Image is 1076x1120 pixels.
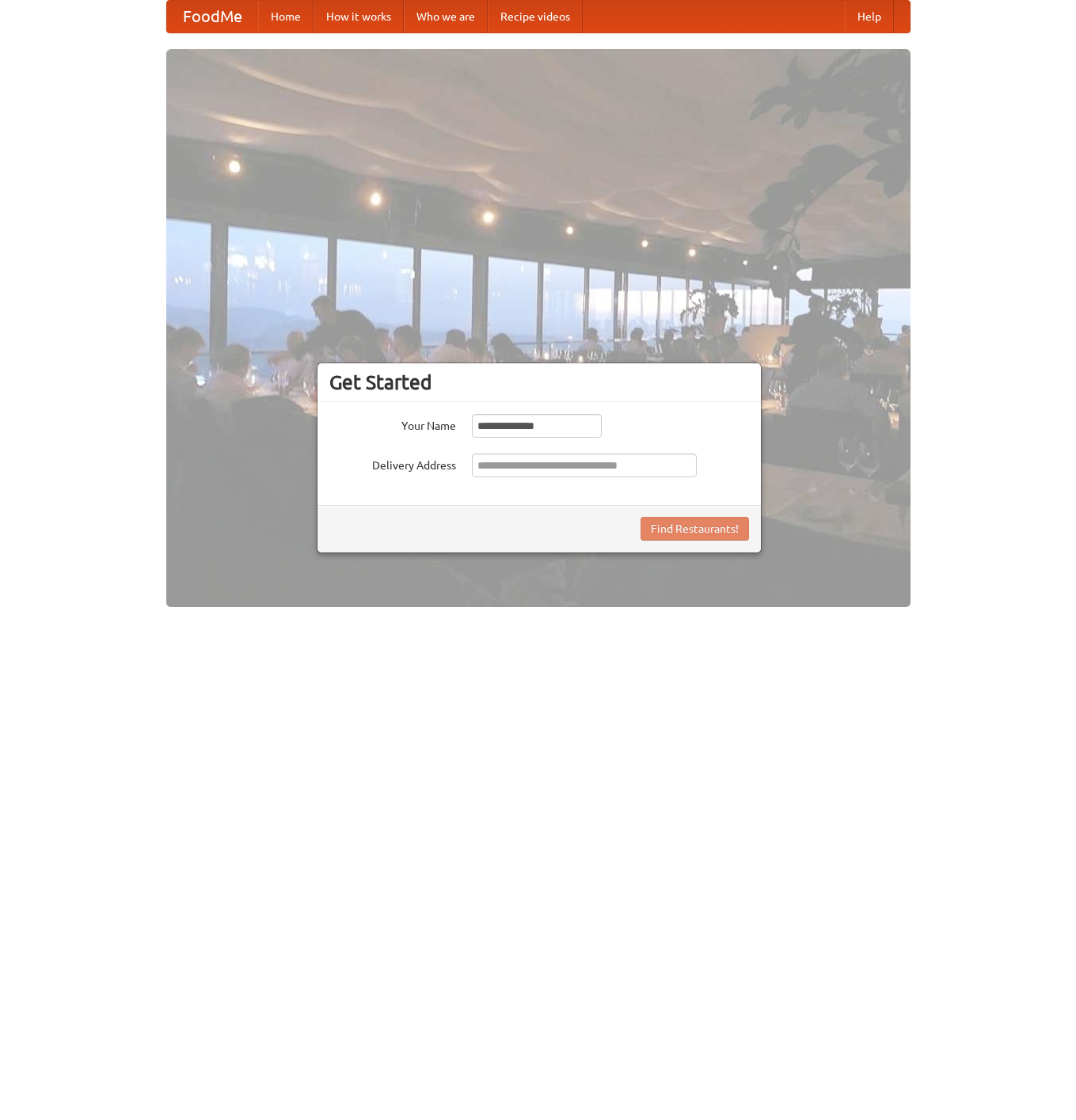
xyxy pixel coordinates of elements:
[314,1,404,32] a: How it works
[258,1,314,32] a: Home
[329,370,749,394] h3: Get Started
[167,1,258,32] a: FoodMe
[641,517,749,541] button: Find Restaurants!
[845,1,894,32] a: Help
[329,454,456,473] label: Delivery Address
[329,414,456,434] label: Your Name
[404,1,488,32] a: Who we are
[488,1,583,32] a: Recipe videos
